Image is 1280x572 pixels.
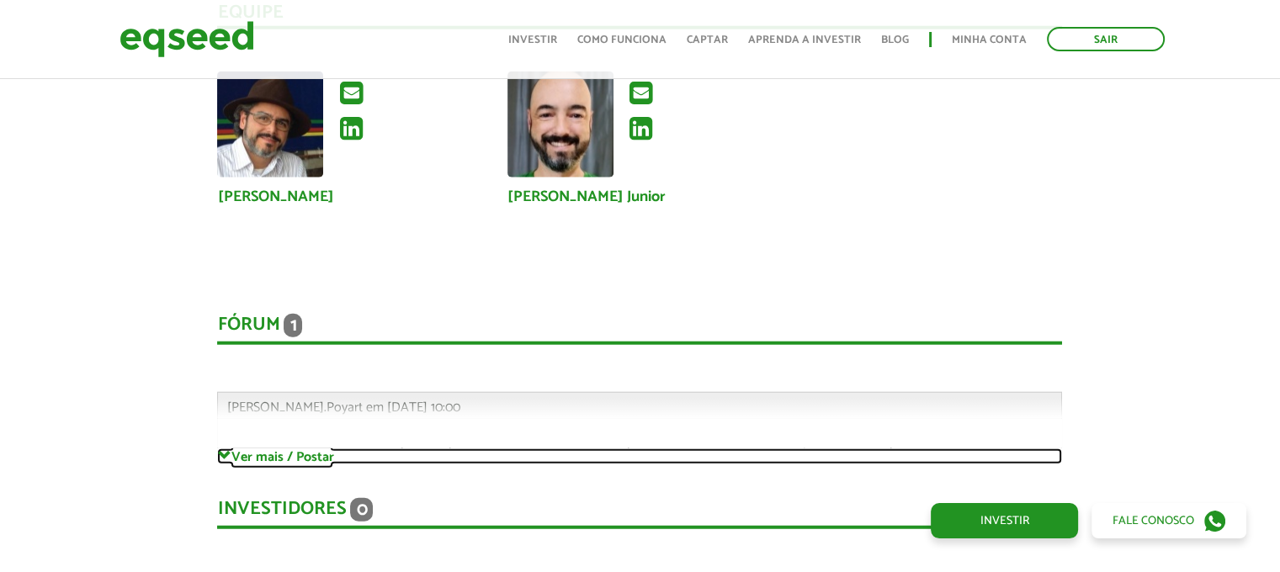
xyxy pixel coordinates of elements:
a: [PERSON_NAME] Junior [507,189,666,204]
img: EqSeed [120,17,254,61]
a: Ver perfil do usuário. [217,71,323,177]
span: 1 [284,314,302,337]
img: Foto de Xisto Alves de Souza Junior [217,71,323,177]
a: Minha conta [952,34,1027,45]
div: Fórum [217,314,1062,345]
a: [PERSON_NAME] [217,189,333,204]
a: Ver perfil do usuário. [507,71,613,177]
img: Foto de Sérgio Hilton Berlotto Junior [507,71,613,177]
a: Aprenda a investir [748,34,861,45]
a: Como funciona [577,34,667,45]
a: Fale conosco [1091,503,1246,538]
div: Investidores [217,498,1062,529]
a: Sair [1047,27,1165,51]
a: Ver mais / Postar [217,448,1062,464]
a: Investir [931,503,1078,538]
a: Investir [508,34,557,45]
span: [PERSON_NAME].Poyart em [DATE] 10:00 [226,396,459,419]
a: Blog [881,34,909,45]
span: 0 [350,498,373,522]
a: Captar [687,34,728,45]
